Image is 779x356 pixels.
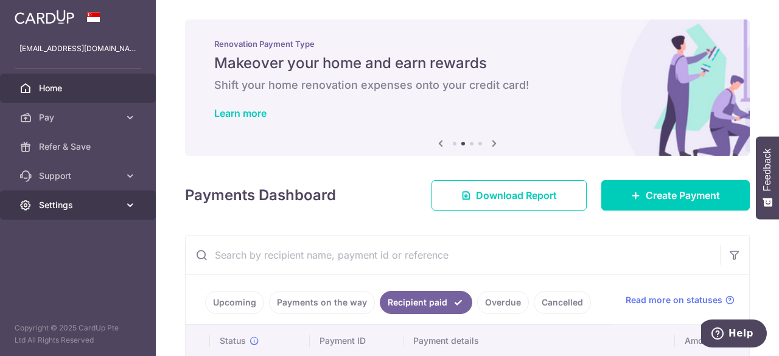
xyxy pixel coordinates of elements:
span: Read more on statuses [626,294,722,306]
img: Renovation banner [185,19,750,156]
span: Status [220,335,246,347]
a: Cancelled [534,291,591,314]
span: Amount [685,335,716,347]
a: Recipient paid [380,291,472,314]
button: Feedback - Show survey [756,136,779,219]
a: Overdue [477,291,529,314]
a: Payments on the way [269,291,375,314]
p: [EMAIL_ADDRESS][DOMAIN_NAME] [19,43,136,55]
span: Feedback [762,148,773,191]
span: Download Report [476,188,557,203]
iframe: Opens a widget where you can find more information [701,319,767,350]
p: Renovation Payment Type [214,39,721,49]
span: Home [39,82,119,94]
span: Pay [39,111,119,124]
a: Read more on statuses [626,294,735,306]
img: CardUp [15,10,74,24]
a: Upcoming [205,291,264,314]
span: Settings [39,199,119,211]
a: Download Report [431,180,587,211]
a: Create Payment [601,180,750,211]
input: Search by recipient name, payment id or reference [186,236,720,274]
h6: Shift your home renovation expenses onto your credit card! [214,78,721,92]
h4: Payments Dashboard [185,184,336,206]
h5: Makeover your home and earn rewards [214,54,721,73]
span: Create Payment [646,188,720,203]
span: Support [39,170,119,182]
span: Refer & Save [39,141,119,153]
a: Learn more [214,107,267,119]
